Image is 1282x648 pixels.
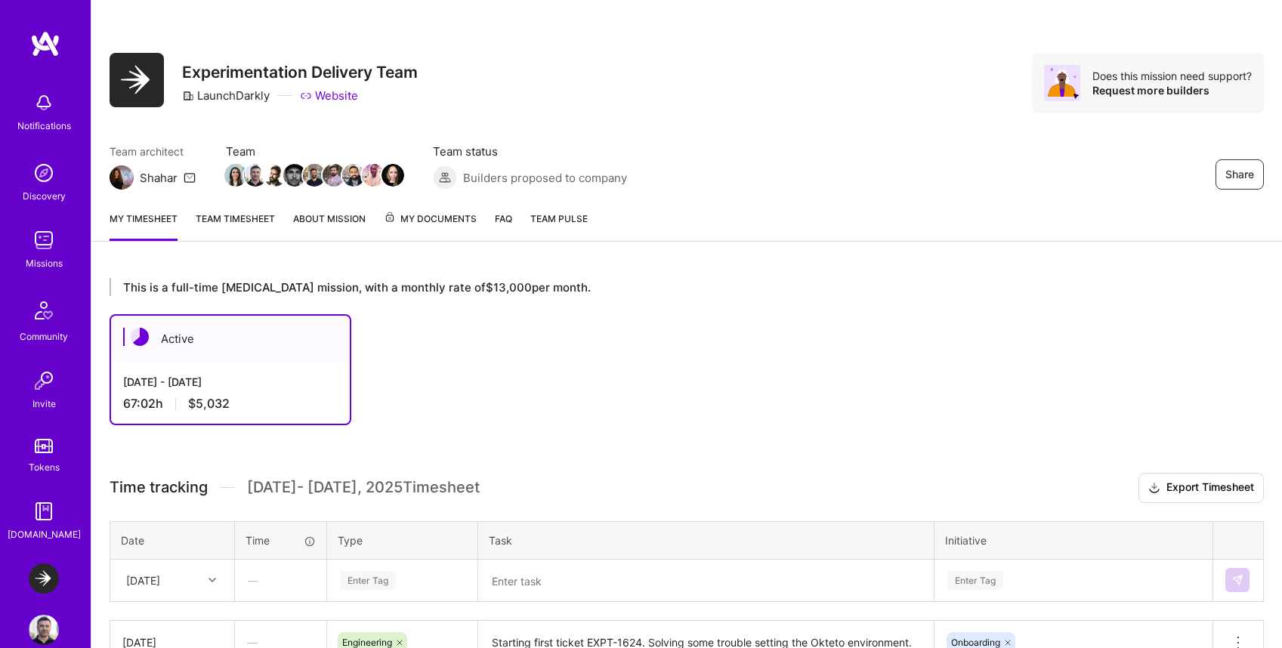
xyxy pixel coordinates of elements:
[110,53,164,107] img: Company Logo
[110,143,196,159] span: Team architect
[327,521,478,559] th: Type
[363,162,383,188] a: Team Member Avatar
[110,478,208,497] span: Time tracking
[362,164,385,187] img: Team Member Avatar
[323,164,345,187] img: Team Member Avatar
[340,569,396,592] div: Enter Tag
[495,211,512,241] a: FAQ
[29,366,59,396] img: Invite
[188,396,230,412] span: $5,032
[1092,83,1252,97] div: Request more builders
[246,162,265,188] a: Team Member Avatar
[1092,69,1252,83] div: Does this mission need support?
[226,143,403,159] span: Team
[111,316,350,362] div: Active
[29,459,60,475] div: Tokens
[247,478,480,497] span: [DATE] - [DATE] , 2025 Timesheet
[26,292,62,329] img: Community
[140,170,178,186] div: Shahar
[224,164,247,187] img: Team Member Avatar
[209,576,216,584] i: icon Chevron
[947,569,1003,592] div: Enter Tag
[383,162,403,188] a: Team Member Avatar
[226,162,246,188] a: Team Member Avatar
[264,164,286,187] img: Team Member Avatar
[110,278,1199,296] div: This is a full-time [MEDICAL_DATA] mission, with a monthly rate of $13,000 per month.
[342,637,392,648] span: Engineering
[1225,167,1254,182] span: Share
[382,164,404,187] img: Team Member Avatar
[182,90,194,102] i: icon CompanyGray
[433,165,457,190] img: Builders proposed to company
[182,88,270,103] div: LaunchDarkly
[283,164,306,187] img: Team Member Avatar
[304,162,324,188] a: Team Member Avatar
[530,211,588,241] a: Team Pulse
[29,615,59,645] img: User Avatar
[110,521,235,559] th: Date
[945,532,1202,548] div: Initiative
[8,526,81,542] div: [DOMAIN_NAME]
[123,396,338,412] div: 67:02 h
[30,30,60,57] img: logo
[26,255,63,271] div: Missions
[478,521,934,559] th: Task
[244,164,267,187] img: Team Member Avatar
[1216,159,1264,190] button: Share
[1044,65,1080,101] img: Avatar
[342,164,365,187] img: Team Member Avatar
[324,162,344,188] a: Team Member Avatar
[29,563,59,594] img: LaunchDarkly: Experimentation Delivery Team
[29,496,59,526] img: guide book
[182,63,418,82] h3: Experimentation Delivery Team
[110,165,134,190] img: Team Architect
[25,563,63,594] a: LaunchDarkly: Experimentation Delivery Team
[123,374,338,390] div: [DATE] - [DATE]
[384,211,477,227] span: My Documents
[236,560,326,600] div: —
[126,572,160,588] div: [DATE]
[25,615,63,645] a: User Avatar
[303,164,326,187] img: Team Member Avatar
[1148,480,1160,496] i: icon Download
[530,213,588,224] span: Team Pulse
[32,396,56,412] div: Invite
[463,170,627,186] span: Builders proposed to company
[1138,473,1264,503] button: Export Timesheet
[35,439,53,453] img: tokens
[20,329,68,344] div: Community
[246,532,316,548] div: Time
[110,211,178,241] a: My timesheet
[29,158,59,188] img: discovery
[300,88,358,103] a: Website
[29,225,59,255] img: teamwork
[23,188,66,204] div: Discovery
[293,211,366,241] a: About Mission
[433,143,627,159] span: Team status
[344,162,363,188] a: Team Member Avatar
[196,211,275,241] a: Team timesheet
[29,88,59,118] img: bell
[265,162,285,188] a: Team Member Avatar
[131,328,149,346] img: Active
[17,118,71,134] div: Notifications
[384,211,477,241] a: My Documents
[184,171,196,184] i: icon Mail
[1231,574,1243,586] img: Submit
[285,162,304,188] a: Team Member Avatar
[951,637,1000,648] span: Onboarding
